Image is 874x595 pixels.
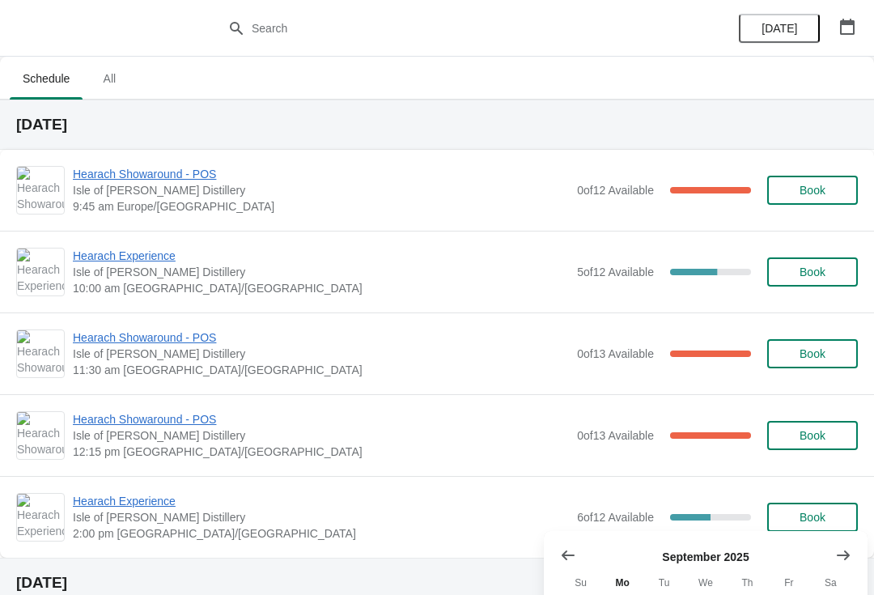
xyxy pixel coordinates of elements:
span: 9:45 am Europe/[GEOGRAPHIC_DATA] [73,198,569,215]
span: Hearach Showaround - POS [73,166,569,182]
button: Book [767,176,858,205]
input: Search [251,14,655,43]
img: Hearach Experience | Isle of Harris Distillery | 2:00 pm Europe/London [17,494,64,541]
span: 10:00 am [GEOGRAPHIC_DATA]/[GEOGRAPHIC_DATA] [73,280,569,296]
span: Isle of [PERSON_NAME] Distillery [73,182,569,198]
img: Hearach Showaround - POS | Isle of Harris Distillery | 12:15 pm Europe/London [17,412,64,459]
span: Book [800,347,825,360]
button: Book [767,421,858,450]
span: 12:15 pm [GEOGRAPHIC_DATA]/[GEOGRAPHIC_DATA] [73,444,569,460]
span: Schedule [10,64,83,93]
span: Hearach Showaround - POS [73,329,569,346]
img: Hearach Showaround - POS | Isle of Harris Distillery | 9:45 am Europe/London [17,167,64,214]
button: Show next month, October 2025 [829,541,858,570]
span: 0 of 13 Available [577,347,654,360]
span: Book [800,511,825,524]
button: [DATE] [739,14,820,43]
span: Hearach Experience [73,493,569,509]
span: Isle of [PERSON_NAME] Distillery [73,427,569,444]
span: 0 of 12 Available [577,184,654,197]
img: Hearach Showaround - POS | Isle of Harris Distillery | 11:30 am Europe/London [17,330,64,377]
span: [DATE] [762,22,797,35]
span: Book [800,266,825,278]
button: Show previous month, August 2025 [554,541,583,570]
button: Book [767,503,858,532]
span: Book [800,184,825,197]
h2: [DATE] [16,575,858,591]
button: Book [767,339,858,368]
span: 11:30 am [GEOGRAPHIC_DATA]/[GEOGRAPHIC_DATA] [73,362,569,378]
span: Isle of [PERSON_NAME] Distillery [73,509,569,525]
span: 5 of 12 Available [577,266,654,278]
span: 2:00 pm [GEOGRAPHIC_DATA]/[GEOGRAPHIC_DATA] [73,525,569,542]
span: 0 of 13 Available [577,429,654,442]
span: Isle of [PERSON_NAME] Distillery [73,264,569,280]
img: Hearach Experience | Isle of Harris Distillery | 10:00 am Europe/London [17,249,64,295]
span: Hearach Experience [73,248,569,264]
span: 6 of 12 Available [577,511,654,524]
button: Book [767,257,858,287]
span: All [89,64,129,93]
h2: [DATE] [16,117,858,133]
span: Hearach Showaround - POS [73,411,569,427]
span: Isle of [PERSON_NAME] Distillery [73,346,569,362]
span: Book [800,429,825,442]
